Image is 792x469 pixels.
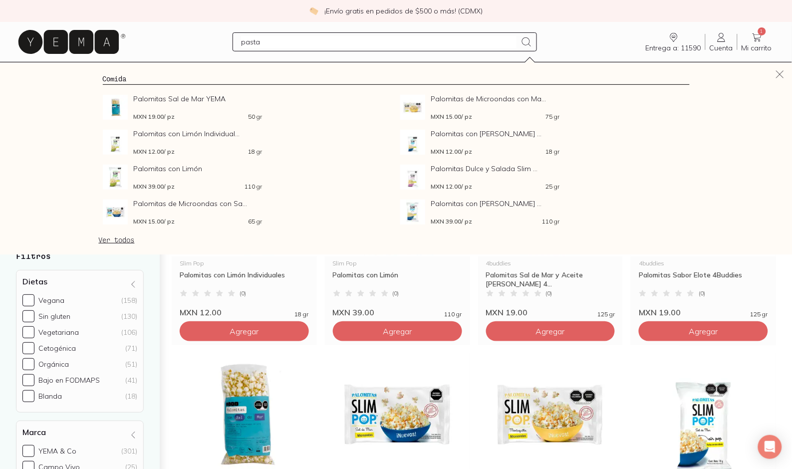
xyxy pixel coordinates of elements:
button: Agregar [639,321,768,341]
span: MXN 39.00 / pz [134,184,175,190]
span: 18 gr [249,149,263,155]
span: 18 gr [295,311,309,317]
img: Palomitas de Microondas con Mantequilla Slim Pop [400,95,425,120]
img: Palomitas con Sal de Mar Slim Pop [400,200,425,225]
input: YEMA & Co(301) [22,445,34,457]
img: Palomitas con Limón Individuales [103,130,128,155]
span: MXN 15.00 / pz [134,219,175,225]
span: MXN 19.00 / pz [134,114,175,120]
a: Entrega a: 11590 [642,31,705,52]
span: 50 gr [249,114,263,120]
p: ¡Envío gratis en pedidos de $500 o más! (CDMX) [324,6,483,16]
div: Orgánica [38,360,69,369]
span: Palomitas Sal de Mar YEMA [134,95,263,103]
div: (301) [121,447,137,456]
img: Palomitas con Limón [103,165,128,190]
span: 125 gr [751,311,768,317]
a: Los estrenos ✨ [336,62,415,82]
div: (158) [121,296,137,305]
span: ( 0 ) [393,290,399,296]
span: MXN 39.00 / pz [431,219,473,225]
div: YEMA & Co [38,447,76,456]
span: MXN 15.00 / pz [431,114,473,120]
span: 25 gr [546,184,560,190]
span: MXN 12.00 [180,307,222,317]
img: Palomitas con Sal de Mar Slim Pop [400,130,425,155]
div: (106) [121,328,137,337]
a: Palomitas con Limón IndividualesPalomitas con Limón Individual...MXN 12.00/ pz18 gr [103,130,392,155]
a: 1Mi carrito [738,31,776,52]
span: 1 [758,27,766,35]
button: Agregar [333,321,462,341]
span: Palomitas Dulce y Salada Slim ... [431,165,560,173]
div: Palomitas Sabor Elote 4Buddies [639,270,768,288]
input: Vegana(158) [22,294,34,306]
span: Cuenta [710,43,733,52]
input: Vegetariana(106) [22,326,34,338]
img: Palomitas Dulce y Salada Slim Pop [400,165,425,190]
input: Busca los mejores productos [241,36,516,48]
img: Palomitas de Microondas con Sal de Mar Slim Pop [103,200,128,225]
div: Palomitas con Limón [333,270,462,288]
input: Sin gluten(130) [22,310,34,322]
a: Palomitas de Microondas con Mantequilla Slim PopPalomitas de Microondas con Ma...MXN 15.00/ pz75 gr [400,95,690,120]
span: ( 0 ) [546,290,552,296]
a: Ver todos [99,235,135,244]
span: Palomitas de Microondas con Ma... [431,95,560,103]
input: Orgánica(51) [22,358,34,370]
div: Sin gluten [38,312,70,321]
div: Palomitas Sal de Mar y Aceite [PERSON_NAME] 4... [486,270,615,288]
button: Agregar [486,321,615,341]
span: MXN 12.00 / pz [431,184,473,190]
span: 110 gr [542,219,560,225]
div: (51) [125,360,137,369]
strong: Filtros [16,251,51,260]
span: Palomitas con Limón Individual... [134,130,263,138]
img: Palomitas Sal de Mar YEMA [103,95,128,120]
span: MXN 12.00 / pz [134,149,175,155]
a: Palomitas Sal de Mar YEMAPalomitas Sal de Mar YEMAMXN 19.00/ pz50 gr [103,95,392,120]
div: Open Intercom Messenger [758,435,782,459]
div: (41) [125,376,137,385]
a: Cuenta [706,31,737,52]
span: 125 gr [597,311,615,317]
span: 75 gr [546,114,560,120]
div: Bajo en FODMAPS [38,376,100,385]
span: Palomitas con Limón [134,165,263,173]
a: pasillo-todos-link [38,62,102,82]
a: Comida [103,74,127,83]
div: (71) [125,344,137,353]
a: Palomitas con Sal de Mar Slim PopPalomitas con [PERSON_NAME] ...MXN 12.00/ pz18 gr [400,130,690,155]
div: Dietas [16,270,144,413]
span: Palomitas con [PERSON_NAME] ... [431,200,560,208]
a: Palomitas con Sal de Mar Slim PopPalomitas con [PERSON_NAME] ...MXN 39.00/ pz110 gr [400,200,690,225]
input: Cetogénica(71) [22,342,34,354]
a: Los Imperdibles ⚡️ [223,62,316,82]
span: MXN 39.00 [333,307,375,317]
button: Agregar [180,321,309,341]
span: ( 0 ) [240,290,246,296]
span: Palomitas de Microondas con Sa... [134,200,263,208]
input: Bajo en FODMAPS(41) [22,374,34,386]
a: Palomitas Dulce y Salada Slim PopPalomitas Dulce y Salada Slim ...MXN 12.00/ pz25 gr [400,165,690,190]
span: 110 gr [245,184,263,190]
span: 110 gr [445,311,462,317]
span: Agregar [383,326,412,336]
a: Palomitas de Microondas con Sal de Mar Slim PopPalomitas de Microondas con Sa...MXN 15.00/ pz65 gr [103,200,392,225]
div: Blanda [38,392,62,401]
span: Agregar [689,326,718,336]
h4: Dietas [22,276,47,286]
input: Blanda(18) [22,390,34,402]
div: Slim Pop [333,260,462,266]
div: 4buddies [486,260,615,266]
span: 65 gr [249,219,263,225]
div: Slim Pop [180,260,309,266]
a: Palomitas con LimónPalomitas con LimónMXN 39.00/ pz110 gr [103,165,392,190]
div: (130) [121,312,137,321]
span: Palomitas con [PERSON_NAME] ... [431,130,560,138]
span: Agregar [230,326,259,336]
span: MXN 19.00 [486,307,528,317]
span: MXN 12.00 / pz [431,149,473,155]
img: check [309,6,318,15]
div: 4buddies [639,260,768,266]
